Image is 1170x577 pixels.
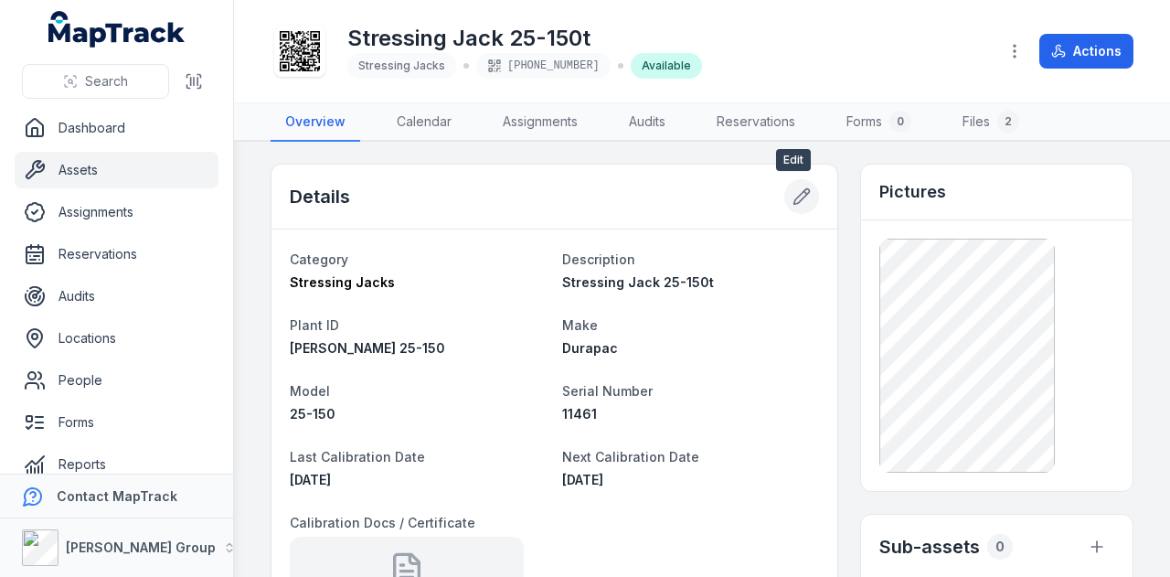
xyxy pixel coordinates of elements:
span: Serial Number [562,383,653,399]
div: 2 [997,111,1019,133]
div: [PHONE_NUMBER] [476,53,611,79]
span: Stressing Jack 25-150t [562,274,714,290]
strong: [PERSON_NAME] Group [66,540,216,555]
span: Last Calibration Date [290,449,425,465]
a: Audits [15,278,218,315]
a: Reports [15,446,218,483]
div: 0 [987,534,1013,560]
a: Audits [614,103,680,142]
time: 02/08/2025, 12:00:00 am [562,472,603,487]
span: Make [562,317,598,333]
span: Durapac [562,340,618,356]
a: Forms0 [832,103,926,142]
span: Plant ID [290,317,339,333]
a: Assets [15,152,218,188]
span: Calibration Docs / Certificate [290,515,475,530]
span: 11461 [562,406,597,422]
span: [DATE] [562,472,603,487]
span: Next Calibration Date [562,449,699,465]
a: Reservations [702,103,810,142]
a: Forms [15,404,218,441]
h3: Pictures [879,179,946,205]
a: Files2 [948,103,1034,142]
span: Stressing Jacks [358,59,445,72]
h1: Stressing Jack 25-150t [347,24,702,53]
div: Available [631,53,702,79]
a: Overview [271,103,360,142]
span: Stressing Jacks [290,274,395,290]
span: [PERSON_NAME] 25-150 [290,340,445,356]
h2: Sub-assets [879,534,980,560]
span: 25-150 [290,406,335,422]
h2: Details [290,184,350,209]
span: [DATE] [290,472,331,487]
a: Assignments [488,103,592,142]
a: Reservations [15,236,218,272]
a: Dashboard [15,110,218,146]
button: Search [22,64,169,99]
time: 03/02/2025, 12:00:00 am [290,472,331,487]
span: Description [562,251,635,267]
strong: Contact MapTrack [57,488,177,504]
button: Actions [1039,34,1133,69]
a: MapTrack [48,11,186,48]
span: Edit [776,149,811,171]
div: 0 [889,111,911,133]
a: Calendar [382,103,466,142]
span: Category [290,251,348,267]
span: Model [290,383,330,399]
a: People [15,362,218,399]
a: Assignments [15,194,218,230]
span: Search [85,72,128,91]
a: Locations [15,320,218,357]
